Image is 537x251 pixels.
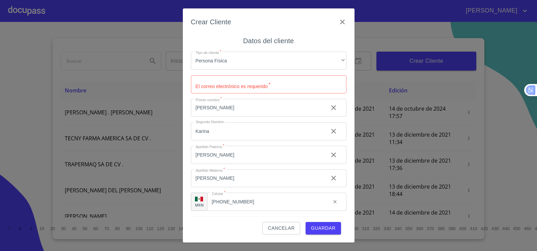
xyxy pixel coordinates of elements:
[195,197,203,201] img: R93DlvwvvjP9fbrDwZeCRYBHk45OWMq+AAOlFVsxT89f82nwPLnD58IP7+ANJEaWYhP0Tx8kkA0WlQMPQsAAgwAOmBj20AXj6...
[191,17,231,27] h6: Crear Cliente
[191,52,346,70] div: Persona Física
[328,195,342,208] button: clear input
[326,147,342,163] button: clear input
[195,202,204,207] p: MXN
[326,170,342,186] button: clear input
[326,100,342,116] button: clear input
[311,224,336,232] span: Guardar
[306,222,341,234] button: Guardar
[262,222,300,234] button: Cancelar
[243,35,294,46] h6: Datos del cliente
[326,123,342,139] button: clear input
[268,224,294,232] span: Cancelar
